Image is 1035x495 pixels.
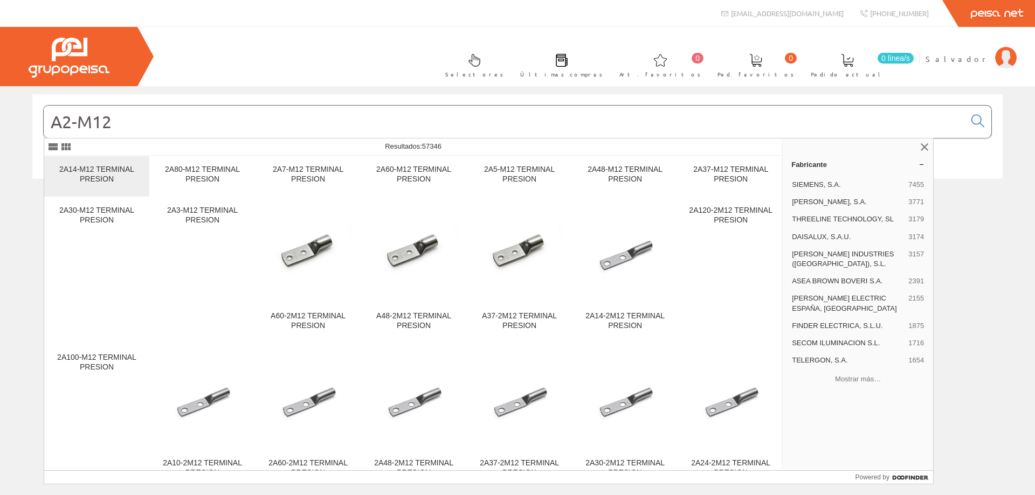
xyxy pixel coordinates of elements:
[792,249,904,269] span: [PERSON_NAME] INDUSTRIES ([GEOGRAPHIC_DATA]), S.L.
[467,156,572,197] a: 2A5-M12 TERMINAL PRESION
[908,276,924,286] span: 2391
[158,458,246,478] div: 2A10-2M12 TERMINAL PRESION
[370,165,458,184] div: 2A60-M12 TERMINAL PRESION
[467,344,572,490] a: 2A37-2M12 TERMINAL PRESION 2A37-2M12 TERMINAL PRESION
[264,458,352,478] div: 2A60-2M12 TERMINAL PRESION
[29,38,109,78] img: Grupo Peisa
[908,197,924,207] span: 3771
[361,156,466,197] a: 2A60-M12 TERMINAL PRESION
[475,458,563,478] div: 2A37-2M12 TERMINAL PRESION
[572,156,678,197] a: 2A48-M12 TERMINAL PRESION
[32,192,1003,201] div: © Grupo Peisa
[717,69,794,80] span: Ped. favoritos
[256,197,361,343] a: A60-2M12 TERMINAL PRESION A60-2M12 TERMINAL PRESION
[908,232,924,242] span: 3174
[509,45,608,84] a: Últimas compras
[908,180,924,190] span: 7455
[687,368,775,434] img: 2A24-2M12 TERMINAL PRESION
[581,368,669,434] img: 2A30-2M12 TERMINAL PRESION
[53,353,141,372] div: 2A100-M12 TERMINAL PRESION
[792,338,904,348] span: SECOM ILUMINACION S.L.
[731,9,844,18] span: [EMAIL_ADDRESS][DOMAIN_NAME]
[256,344,361,490] a: 2A60-2M12 TERMINAL PRESION 2A60-2M12 TERMINAL PRESION
[908,294,924,313] span: 2155
[475,311,563,331] div: A37-2M12 TERMINAL PRESION
[475,165,563,184] div: 2A5-M12 TERMINAL PRESION
[792,294,904,313] span: [PERSON_NAME] ELECTRIC ESPAÑA, [GEOGRAPHIC_DATA]
[44,156,149,197] a: 2A14-M12 TERMINAL PRESION
[475,368,563,434] img: 2A37-2M12 TERMINAL PRESION
[908,338,924,348] span: 1716
[783,156,933,173] a: Fabricante
[792,214,904,224] span: THREELINE TECHNOLOGY, SL
[908,249,924,269] span: 3157
[811,69,884,80] span: Pedido actual
[792,232,904,242] span: DAISALUX, S.A.U.
[264,368,352,434] img: 2A60-2M12 TERMINAL PRESION
[53,165,141,184] div: 2A14-M12 TERMINAL PRESION
[800,45,916,84] a: 0 línea/s Pedido actual
[256,156,361,197] a: 2A7-M12 TERMINAL PRESION
[792,180,904,190] span: SIEMENS, S.A.
[678,197,783,343] a: 2A120-2M12 TERMINAL PRESION
[908,355,924,365] span: 1654
[878,53,914,64] span: 0 línea/s
[158,165,246,184] div: 2A80-M12 TERMINAL PRESION
[158,368,246,434] img: 2A10-2M12 TERMINAL PRESION
[581,458,669,478] div: 2A30-2M12 TERMINAL PRESION
[926,45,1017,55] a: Salvador
[678,344,783,490] a: 2A24-2M12 TERMINAL PRESION 2A24-2M12 TERMINAL PRESION
[787,370,929,388] button: Mostrar más…
[692,53,703,64] span: 0
[581,221,669,287] img: 2A14-2M12 TERMINAL PRESION
[572,344,678,490] a: 2A30-2M12 TERMINAL PRESION 2A30-2M12 TERMINAL PRESION
[475,221,563,288] img: A37-2M12 TERMINAL PRESION
[370,311,458,331] div: A48-2M12 TERMINAL PRESION
[581,165,669,184] div: 2A48-M12 TERMINAL PRESION
[926,53,990,64] span: Salvador
[361,197,466,343] a: A48-2M12 TERMINAL PRESION A48-2M12 TERMINAL PRESION
[687,165,775,184] div: 2A37-M12 TERMINAL PRESION
[619,69,701,80] span: Art. favoritos
[385,142,441,150] span: Resultados:
[422,142,441,150] span: 57346
[150,344,255,490] a: 2A10-2M12 TERMINAL PRESION 2A10-2M12 TERMINAL PRESION
[150,197,255,343] a: 2A3-M12 TERMINAL PRESION
[44,106,965,138] input: Buscar...
[855,471,934,484] a: Powered by
[908,214,924,224] span: 3179
[785,53,797,64] span: 0
[361,344,466,490] a: 2A48-2M12 TERMINAL PRESION 2A48-2M12 TERMINAL PRESION
[792,276,904,286] span: ASEA BROWN BOVERI S.A.
[792,197,904,207] span: [PERSON_NAME], S.A.
[44,197,149,343] a: 2A30-M12 TERMINAL PRESION
[581,311,669,331] div: 2A14-2M12 TERMINAL PRESION
[264,311,352,331] div: A60-2M12 TERMINAL PRESION
[855,472,889,482] span: Powered by
[370,221,458,288] img: A48-2M12 TERMINAL PRESION
[264,221,352,288] img: A60-2M12 TERMINAL PRESION
[467,197,572,343] a: A37-2M12 TERMINAL PRESION A37-2M12 TERMINAL PRESION
[370,368,458,434] img: 2A48-2M12 TERMINAL PRESION
[434,45,509,84] a: Selectores
[792,321,904,331] span: FINDER ELECTRICA, S.L.U.
[44,344,149,490] a: 2A100-M12 TERMINAL PRESION
[53,206,141,225] div: 2A30-M12 TERMINAL PRESION
[370,458,458,478] div: 2A48-2M12 TERMINAL PRESION
[687,458,775,478] div: 2A24-2M12 TERMINAL PRESION
[264,165,352,184] div: 2A7-M12 TERMINAL PRESION
[520,69,603,80] span: Últimas compras
[908,321,924,331] span: 1875
[158,206,246,225] div: 2A3-M12 TERMINAL PRESION
[792,355,904,365] span: TELERGON, S.A.
[678,156,783,197] a: 2A37-M12 TERMINAL PRESION
[150,156,255,197] a: 2A80-M12 TERMINAL PRESION
[572,197,678,343] a: 2A14-2M12 TERMINAL PRESION 2A14-2M12 TERMINAL PRESION
[445,69,503,80] span: Selectores
[870,9,929,18] span: [PHONE_NUMBER]
[687,206,775,225] div: 2A120-2M12 TERMINAL PRESION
